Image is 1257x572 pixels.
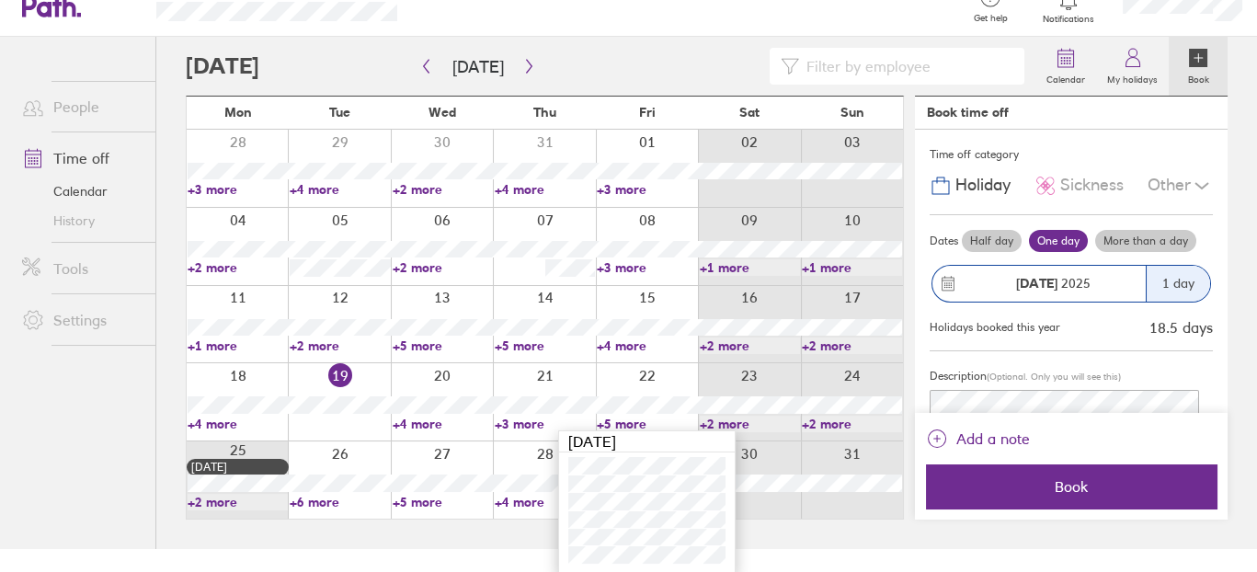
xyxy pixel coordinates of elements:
[429,105,456,120] span: Wed
[840,105,864,120] span: Sun
[393,416,493,432] a: +4 more
[1035,37,1096,96] a: Calendar
[930,141,1213,168] div: Time off category
[639,105,656,120] span: Fri
[926,105,1008,120] div: Book time off
[1029,230,1088,252] label: One day
[290,337,390,354] a: +2 more
[393,494,493,510] a: +5 more
[926,464,1217,509] button: Book
[7,88,155,125] a: People
[802,259,902,276] a: +1 more
[393,259,493,276] a: +2 more
[802,337,902,354] a: +2 more
[7,302,155,338] a: Settings
[700,416,800,432] a: +2 more
[597,181,697,198] a: +3 more
[1148,168,1213,203] div: Other
[495,416,595,432] a: +3 more
[987,371,1121,383] span: (Optional. Only you will see this)
[7,206,155,235] a: History
[1016,275,1057,292] strong: [DATE]
[224,105,252,120] span: Mon
[799,49,1013,84] input: Filter by employee
[1146,266,1210,302] div: 1 day
[597,259,697,276] a: +3 more
[1039,14,1099,25] span: Notifications
[1169,37,1228,96] a: Book
[495,337,595,354] a: +5 more
[802,416,902,432] a: +2 more
[700,337,800,354] a: +2 more
[1177,69,1220,86] label: Book
[961,13,1021,24] span: Get help
[393,337,493,354] a: +5 more
[955,424,1029,453] span: Add a note
[597,337,697,354] a: +4 more
[559,431,735,452] div: [DATE]
[7,140,155,177] a: Time off
[188,181,288,198] a: +3 more
[393,181,493,198] a: +2 more
[700,259,800,276] a: +1 more
[1016,276,1091,291] span: 2025
[188,337,288,354] a: +1 more
[533,105,556,120] span: Thu
[939,478,1204,495] span: Book
[188,259,288,276] a: +2 more
[438,51,519,82] button: [DATE]
[930,321,1060,334] div: Holidays booked this year
[926,424,1029,453] button: Add a note
[329,105,350,120] span: Tue
[188,494,288,510] a: +2 more
[191,461,284,474] div: [DATE]
[188,416,288,432] a: +4 more
[1060,176,1124,195] span: Sickness
[1095,230,1196,252] label: More than a day
[495,181,595,198] a: +4 more
[1149,319,1213,336] div: 18.5 days
[7,250,155,287] a: Tools
[1035,69,1096,86] label: Calendar
[955,176,1011,195] span: Holiday
[739,105,760,120] span: Sat
[290,181,390,198] a: +4 more
[962,230,1022,252] label: Half day
[930,256,1213,312] button: [DATE] 20251 day
[597,416,697,432] a: +5 more
[1096,69,1169,86] label: My holidays
[930,369,987,383] span: Description
[495,494,595,510] a: +4 more
[1096,37,1169,96] a: My holidays
[930,235,958,247] span: Dates
[7,177,155,206] a: Calendar
[290,494,390,510] a: +6 more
